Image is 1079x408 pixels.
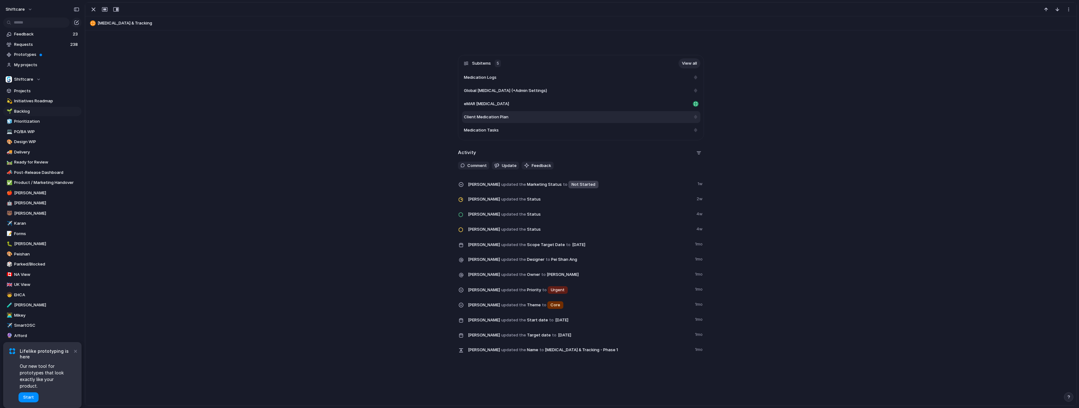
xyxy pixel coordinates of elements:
[3,219,82,228] a: ✈️Karan
[468,210,693,218] span: Status
[7,240,11,248] div: 🐛
[14,251,79,257] span: Peishan
[554,316,570,324] span: [DATE]
[70,41,79,48] span: 238
[468,255,691,264] span: Designer
[501,242,526,248] span: updated the
[468,240,691,249] span: Scope Target Date
[3,127,82,137] a: 💻PO/BA WIP
[3,331,82,341] a: 🔮Afford
[14,51,79,58] span: Prototypes
[3,311,82,320] a: 👨‍💻Mikey
[551,256,577,263] span: Pei Shan Ang
[3,198,82,208] div: 🤖[PERSON_NAME]
[14,190,79,196] span: [PERSON_NAME]
[3,107,82,116] div: 🌱Backlog
[7,230,11,237] div: 📝
[14,200,79,206] span: [PERSON_NAME]
[14,118,79,125] span: Prioritization
[695,285,704,293] span: 1mo
[3,209,82,218] div: 🐻[PERSON_NAME]
[3,188,82,198] div: 🍎[PERSON_NAME]
[3,158,82,167] a: 🛤️Ready for Review
[6,312,12,319] button: 👨‍💻
[6,129,12,135] button: 💻
[14,31,71,37] span: Feedback
[14,76,33,83] span: Shiftcare
[3,96,82,106] a: 💫Initiatives Roadmap
[458,162,489,170] button: Comment
[468,330,691,340] span: Target date
[72,347,79,355] button: Dismiss
[3,290,82,300] div: 🧒EHCA
[3,86,82,96] a: Projects
[464,101,509,107] span: eMAR [MEDICAL_DATA]
[7,261,11,268] div: 🎲
[23,394,34,400] span: Start
[3,229,82,239] a: 📝Forms
[20,363,72,389] span: Our new tool for prototypes that look exactly like your product.
[501,256,526,263] span: updated the
[3,280,82,289] a: 🇬🇧UK View
[492,162,519,170] button: Update
[468,271,500,278] span: [PERSON_NAME]
[678,58,700,68] a: View all
[3,60,82,70] a: My projects
[468,256,500,263] span: [PERSON_NAME]
[6,292,12,298] button: 🧒
[6,149,12,155] button: 🚚
[501,271,526,278] span: updated the
[7,189,11,196] div: 🍎
[14,129,79,135] span: PO/BA WIP
[541,271,546,278] span: to
[7,148,11,156] div: 🚚
[468,270,691,279] span: Owner
[556,331,573,339] span: [DATE]
[695,300,704,308] span: 1mo
[3,239,82,249] div: 🐛[PERSON_NAME]
[468,315,691,325] span: Start date
[14,108,79,115] span: Backlog
[697,195,704,202] span: 2w
[695,255,704,262] span: 1mo
[7,250,11,258] div: 🎨
[7,281,11,288] div: 🇬🇧
[546,256,550,263] span: to
[468,300,691,309] span: Theme
[6,231,12,237] button: 📝
[695,315,704,323] span: 1mo
[7,210,11,217] div: 🐻
[695,270,704,277] span: 1mo
[501,332,526,338] span: updated the
[3,40,82,49] a: Requests238
[7,302,11,309] div: 🧪
[3,30,82,39] a: Feedback23
[532,163,551,169] span: Feedback
[464,88,547,94] span: Global [MEDICAL_DATA] (+Admin Settings)
[6,108,12,115] button: 🌱
[3,321,82,330] div: ✈️SmartOSC
[3,137,82,147] a: 🎨Design WIP
[6,118,12,125] button: 🧊
[14,88,79,94] span: Projects
[6,159,12,165] button: 🛤️
[3,250,82,259] div: 🎨Peishan
[7,138,11,146] div: 🎨
[6,282,12,288] button: 🇬🇧
[14,149,79,155] span: Delivery
[468,347,500,353] span: [PERSON_NAME]
[6,210,12,217] button: 🐻
[566,242,571,248] span: to
[501,317,526,323] span: updated the
[3,300,82,310] a: 🧪[PERSON_NAME]
[6,333,12,339] button: 🔮
[468,196,500,202] span: [PERSON_NAME]
[501,347,526,353] span: updated the
[7,128,11,135] div: 💻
